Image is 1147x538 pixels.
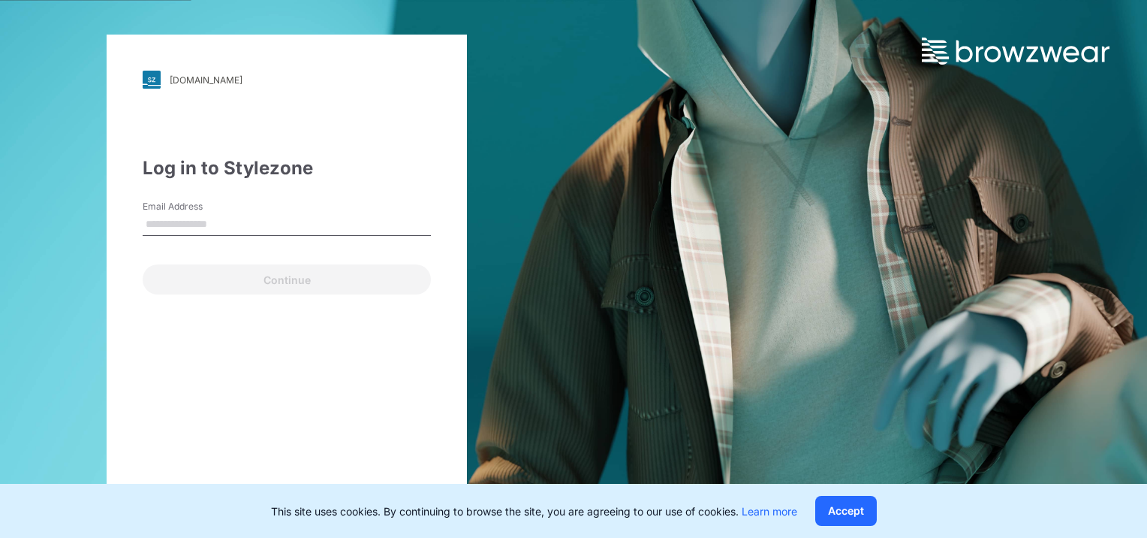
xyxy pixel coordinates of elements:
img: browzwear-logo.73288ffb.svg [922,38,1109,65]
button: Accept [815,496,877,526]
div: Log in to Stylezone [143,155,431,182]
div: [DOMAIN_NAME] [170,74,242,86]
p: This site uses cookies. By continuing to browse the site, you are agreeing to our use of cookies. [271,503,797,519]
a: Learn more [742,505,797,518]
img: svg+xml;base64,PHN2ZyB3aWR0aD0iMjgiIGhlaWdodD0iMjgiIHZpZXdCb3g9IjAgMCAyOCAyOCIgZmlsbD0ibm9uZSIgeG... [143,71,161,89]
label: Email Address [143,200,248,213]
a: [DOMAIN_NAME] [143,71,431,89]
